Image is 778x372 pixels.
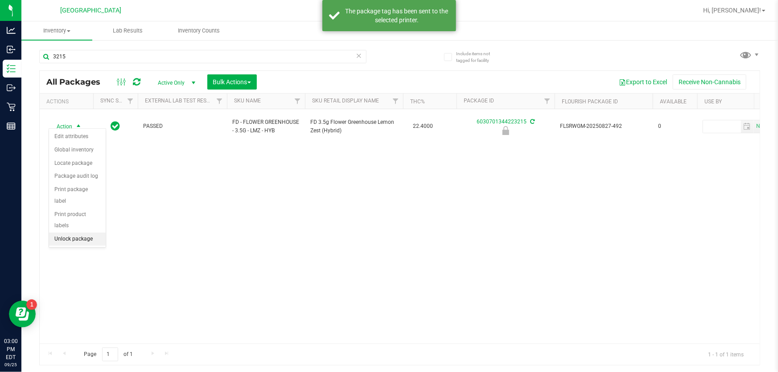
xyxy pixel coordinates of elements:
[166,27,232,35] span: Inventory Counts
[464,98,494,104] a: Package ID
[701,347,751,361] span: 1 - 1 of 1 items
[163,21,234,40] a: Inventory Counts
[4,337,17,361] p: 03:00 PM EDT
[7,122,16,131] inline-svg: Reports
[408,120,437,133] span: 22.4000
[212,94,227,109] a: Filter
[410,98,425,105] a: THC%
[704,98,722,105] a: Use By
[76,347,140,361] span: Page of 1
[39,50,366,63] input: Search Package ID, Item Name, SKU, Lot or Part Number...
[143,122,222,131] span: PASSED
[49,170,106,183] li: Package audit log
[61,7,122,14] span: [GEOGRAPHIC_DATA]
[290,94,305,109] a: Filter
[213,78,251,86] span: Bulk Actions
[232,118,300,135] span: FD - FLOWER GREENHOUSE - 3.5G - LMZ - HYB
[101,27,155,35] span: Lab Results
[92,21,163,40] a: Lab Results
[123,94,138,109] a: Filter
[562,98,618,105] a: Flourish Package ID
[456,50,501,64] span: Include items not tagged for facility
[26,299,37,310] iframe: Resource center unread badge
[145,98,215,104] a: External Lab Test Result
[100,98,135,104] a: Sync Status
[7,45,16,54] inline-svg: Inbound
[207,74,257,90] button: Bulk Actions
[102,347,118,361] input: 1
[613,74,673,90] button: Export to Excel
[540,94,555,109] a: Filter
[312,98,379,104] a: Sku Retail Display Name
[49,143,106,157] li: Global inventory
[560,122,647,131] span: FLSRWGM-20250827-492
[529,119,535,125] span: Sync from Compliance System
[310,118,398,135] span: FD 3.5g Flower Greenhouse Lemon Zest (Hybrid)
[703,7,761,14] span: Hi, [PERSON_NAME]!
[356,50,362,61] span: Clear
[46,98,90,105] div: Actions
[388,94,403,109] a: Filter
[673,74,746,90] button: Receive Non-Cannabis
[49,183,106,208] li: Print package label
[49,120,73,133] span: Action
[46,77,109,87] span: All Packages
[477,119,527,125] a: 6030701344223215
[7,64,16,73] inline-svg: Inventory
[7,83,16,92] inline-svg: Outbound
[9,301,36,327] iframe: Resource center
[7,26,16,35] inline-svg: Analytics
[754,120,769,133] span: select
[111,120,120,132] span: In Sync
[21,27,92,35] span: Inventory
[234,98,261,104] a: SKU Name
[49,130,106,143] li: Edit attributes
[658,122,692,131] span: 0
[49,208,106,233] li: Print product labels
[455,126,556,135] div: Newly Received
[21,21,92,40] a: Inventory
[4,361,17,368] p: 09/25
[345,7,449,25] div: The package tag has been sent to the selected printer.
[660,98,687,105] a: Available
[49,157,106,170] li: Locate package
[754,120,769,133] span: Set Current date
[49,233,106,246] li: Unlock package
[741,120,754,133] span: select
[7,102,16,111] inline-svg: Retail
[73,120,84,133] span: select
